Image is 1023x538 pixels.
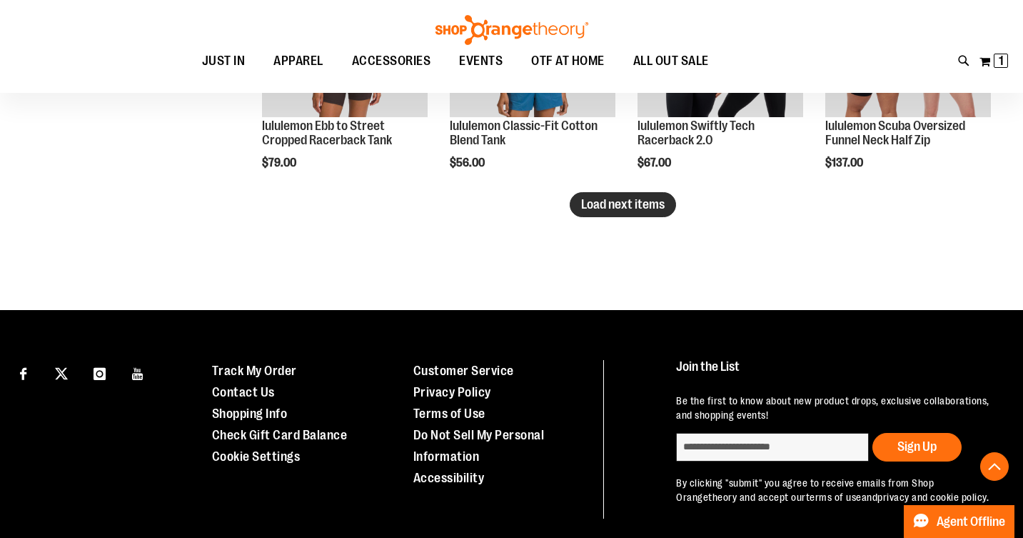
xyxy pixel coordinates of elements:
button: Load next items [570,192,676,217]
h4: Join the List [676,360,996,387]
span: JUST IN [202,45,246,77]
a: lululemon Ebb to Street Cropped Racerback Tank [262,119,392,147]
a: Contact Us [212,385,275,399]
a: Visit our Facebook page [11,360,36,385]
a: Terms of Use [413,407,485,421]
a: terms of use [806,492,862,503]
span: Load next items [581,197,665,211]
a: Customer Service [413,364,514,378]
span: OTF AT HOME [531,45,605,77]
img: Shop Orangetheory [433,15,590,45]
a: Check Gift Card Balance [212,428,348,442]
a: Shopping Info [212,407,288,421]
a: Visit our Youtube page [126,360,151,385]
a: Cookie Settings [212,449,301,464]
a: lululemon Swiftly Tech Racerback 2.0 [638,119,755,147]
span: Sign Up [897,439,937,454]
span: $67.00 [638,156,673,169]
span: APPAREL [273,45,323,77]
span: ALL OUT SALE [633,45,709,77]
span: $137.00 [825,156,865,169]
a: Visit our X page [49,360,74,385]
input: enter email [676,433,869,462]
a: Track My Order [212,364,297,378]
a: Visit our Instagram page [87,360,112,385]
a: privacy and cookie policy. [877,492,989,503]
button: Back To Top [980,452,1009,481]
span: EVENTS [459,45,503,77]
a: lululemon Classic-Fit Cotton Blend Tank [450,119,598,147]
a: Privacy Policy [413,385,491,399]
span: Agent Offline [937,515,1005,529]
span: $56.00 [450,156,487,169]
img: Twitter [55,367,68,380]
a: Do Not Sell My Personal Information [413,428,545,464]
button: Agent Offline [904,505,1014,538]
p: By clicking "submit" you agree to receive emails from Shop Orangetheory and accept our and [676,476,996,504]
span: 1 [999,54,1004,68]
span: $79.00 [262,156,298,169]
p: Be the first to know about new product drops, exclusive collaborations, and shopping events! [676,394,996,422]
a: Accessibility [413,471,485,485]
button: Sign Up [872,433,962,462]
span: ACCESSORIES [352,45,431,77]
a: lululemon Scuba Oversized Funnel Neck Half Zip [825,119,965,147]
